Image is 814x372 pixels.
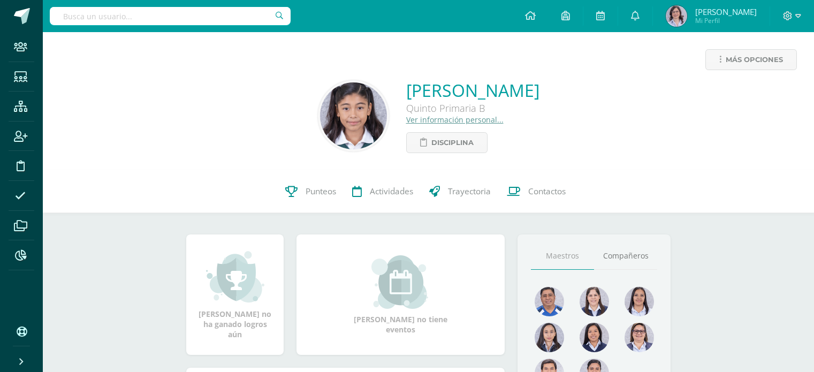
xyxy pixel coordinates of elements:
[406,102,539,115] div: Quinto Primaria B
[535,287,564,316] img: 3fa84f42f3e29fcac37698908b932198.png
[531,242,594,270] a: Maestros
[406,115,504,125] a: Ver información personal...
[50,7,291,25] input: Busca un usuario...
[370,186,413,197] span: Actividades
[726,50,783,70] span: Más opciones
[625,287,654,316] img: 06db005d3c0fafa7117f50787961da9c.png
[306,186,336,197] span: Punteos
[448,186,491,197] span: Trayectoria
[406,132,488,153] a: Disciplina
[406,79,539,102] a: [PERSON_NAME]
[528,186,566,197] span: Contactos
[705,49,797,70] a: Más opciones
[206,250,264,303] img: achievement_small.png
[431,133,474,153] span: Disciplina
[421,170,499,213] a: Trayectoria
[695,16,757,25] span: Mi Perfil
[344,170,421,213] a: Actividades
[320,82,387,149] img: 03e407dd658514b9c46e2fe05d45d84e.png
[277,170,344,213] a: Punteos
[666,5,687,27] img: f37c921fac564a96e10e031383d43c85.png
[580,323,609,352] img: 21100ed4c967214a1caac39260a675f5.png
[347,255,454,335] div: [PERSON_NAME] no tiene eventos
[695,6,757,17] span: [PERSON_NAME]
[625,323,654,352] img: 8362f987eb2848dbd6dae05437e53255.png
[499,170,574,213] a: Contactos
[580,287,609,316] img: 218426b8cf91e873dc3f154e42918dce.png
[197,250,273,339] div: [PERSON_NAME] no ha ganado logros aún
[594,242,657,270] a: Compañeros
[371,255,430,309] img: event_small.png
[535,323,564,352] img: 522dc90edefdd00265ec7718d30b3fcb.png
